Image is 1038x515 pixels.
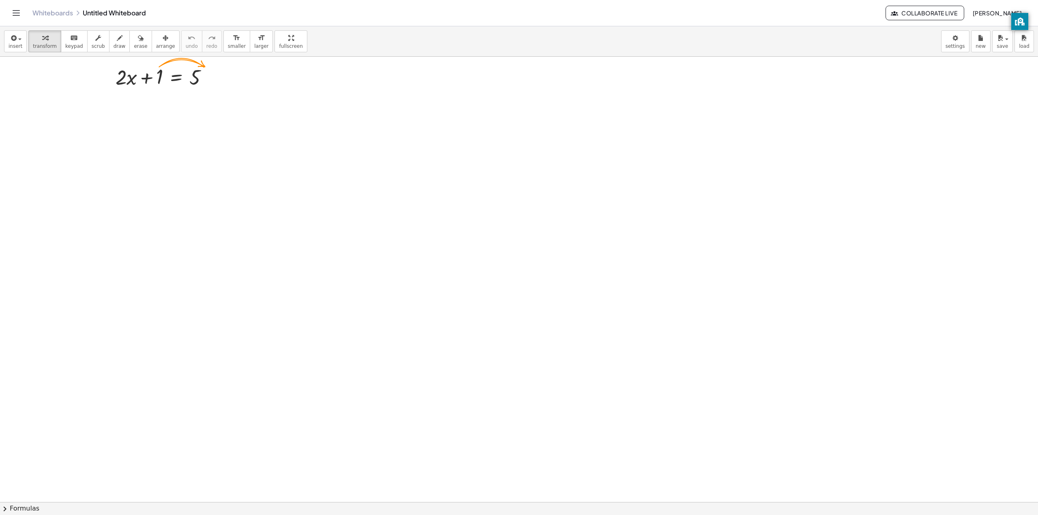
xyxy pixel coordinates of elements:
[156,43,175,49] span: arrange
[1019,43,1029,49] span: load
[972,9,1022,17] span: [PERSON_NAME]
[233,33,240,43] i: format_size
[275,30,307,52] button: fullscreen
[250,30,273,52] button: format_sizelarger
[1011,13,1028,30] button: privacy banner
[181,30,202,52] button: undoundo
[92,43,105,49] span: scrub
[33,43,57,49] span: transform
[971,30,991,52] button: new
[966,6,1028,20] button: [PERSON_NAME]
[4,30,27,52] button: insert
[202,30,222,52] button: redoredo
[70,33,78,43] i: keyboard
[941,30,969,52] button: settings
[208,33,216,43] i: redo
[129,30,152,52] button: erase
[1014,30,1034,52] button: load
[254,43,268,49] span: larger
[10,6,23,19] button: Toggle navigation
[28,30,61,52] button: transform
[188,33,195,43] i: undo
[65,43,83,49] span: keypad
[228,43,246,49] span: smaller
[886,6,964,20] button: Collaborate Live
[279,43,302,49] span: fullscreen
[976,43,986,49] span: new
[114,43,126,49] span: draw
[257,33,265,43] i: format_size
[87,30,109,52] button: scrub
[134,43,147,49] span: erase
[109,30,130,52] button: draw
[61,30,88,52] button: keyboardkeypad
[997,43,1008,49] span: save
[206,43,217,49] span: redo
[946,43,965,49] span: settings
[992,30,1013,52] button: save
[152,30,180,52] button: arrange
[186,43,198,49] span: undo
[32,9,73,17] a: Whiteboards
[9,43,22,49] span: insert
[223,30,250,52] button: format_sizesmaller
[892,9,957,17] span: Collaborate Live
